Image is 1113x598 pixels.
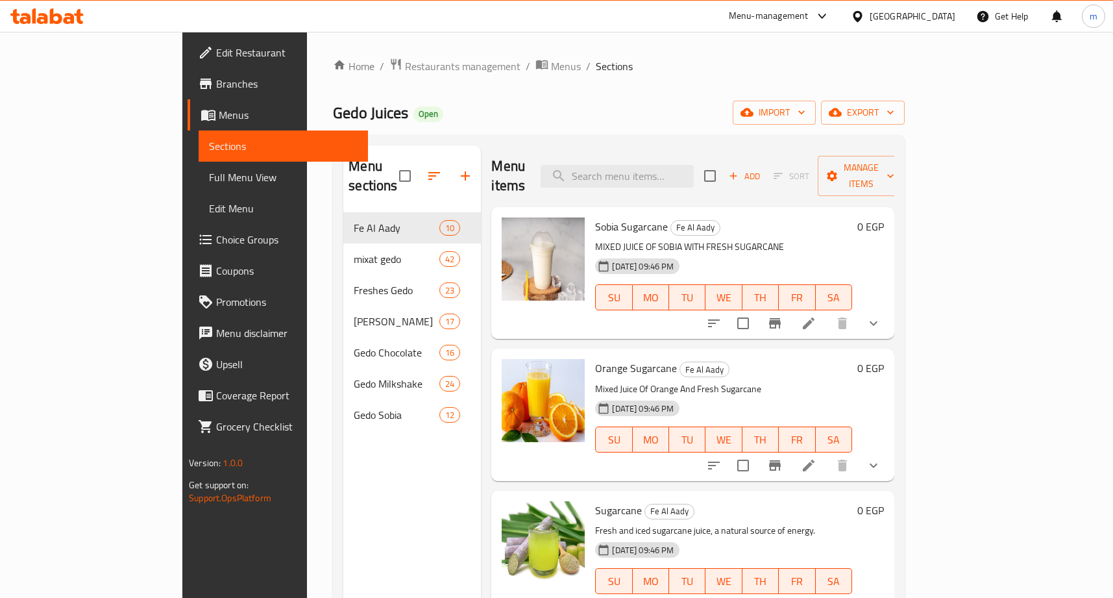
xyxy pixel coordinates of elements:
nav: Menu sections [343,207,481,436]
input: search [541,165,694,188]
button: TH [742,427,779,453]
span: SA [821,572,847,591]
p: Fresh and iced sugarcane juice, a natural source of energy. [595,523,852,539]
div: items [439,314,460,329]
h2: Menu sections [349,156,399,195]
span: Sections [596,58,633,74]
span: Freshes Gedo [354,282,439,298]
button: SU [595,284,632,310]
a: Upsell [188,349,368,380]
span: TU [674,288,700,307]
a: Menus [535,58,581,75]
button: SU [595,568,632,594]
span: 24 [440,378,459,390]
h6: 0 EGP [857,359,884,377]
span: Branches [216,76,358,92]
span: Manage items [828,160,894,192]
span: Sections [209,138,358,154]
span: Version: [189,455,221,471]
a: Restaurants management [389,58,520,75]
span: Coupons [216,263,358,279]
span: 16 [440,347,459,359]
span: Fe Al Aady [680,362,729,377]
a: Grocery Checklist [188,411,368,442]
button: Add section [450,160,481,192]
svg: Show Choices [866,458,881,473]
a: Branches [188,68,368,99]
span: Sort sections [419,160,450,192]
a: Promotions [188,286,368,318]
img: Sugarcane [502,501,585,584]
span: TH [748,572,774,591]
button: delete [827,450,858,481]
button: SA [816,284,852,310]
button: WE [705,568,742,594]
h6: 0 EGP [857,218,884,236]
span: WE [711,430,737,449]
span: 12 [440,409,459,421]
span: Select section first [765,166,818,186]
span: Choice Groups [216,232,358,247]
span: Full Menu View [209,169,358,185]
a: Choice Groups [188,224,368,255]
a: Sections [199,131,368,162]
button: MO [633,568,669,594]
div: Gedo Milkshake24 [343,368,481,399]
div: Fe Al Aady [679,362,729,377]
div: items [439,376,460,392]
p: MIXED JUICE OF SOBIA WITH FRESH SUGARCANE [595,239,852,255]
span: WE [711,288,737,307]
button: TU [669,568,705,594]
a: Edit menu item [801,316,816,331]
button: Add [724,166,765,186]
button: sort-choices [698,308,729,339]
a: Edit Menu [199,193,368,224]
div: Fe Al Aady10 [343,212,481,243]
div: items [439,251,460,267]
span: Upsell [216,356,358,372]
div: items [439,407,460,423]
span: Menus [219,107,358,123]
span: FR [784,288,810,307]
span: Restaurants management [405,58,520,74]
div: [GEOGRAPHIC_DATA] [870,9,955,23]
span: Fe Al Aady [671,220,720,235]
h6: 0 EGP [857,501,884,519]
button: Branch-specific-item [759,308,790,339]
span: Gedo Juices [333,98,408,127]
button: FR [779,284,815,310]
span: Fe Al Aady [645,504,694,519]
span: [DATE] 09:46 PM [607,260,679,273]
img: Orange Sugarcane [502,359,585,442]
a: Menus [188,99,368,131]
span: export [831,105,894,121]
div: Fe Al Aady [354,220,439,236]
span: Select to update [729,310,757,337]
span: SU [601,430,627,449]
a: Coupons [188,255,368,286]
span: Menus [551,58,581,74]
button: SU [595,427,632,453]
div: Gedo Sobia12 [343,399,481,430]
span: SU [601,572,627,591]
span: import [743,105,805,121]
span: 23 [440,284,459,297]
a: Edit menu item [801,458,816,473]
button: Manage items [818,156,905,196]
div: items [439,220,460,236]
span: Gedo Sobia [354,407,439,423]
span: MO [638,288,664,307]
span: Open [413,108,443,119]
button: export [821,101,905,125]
span: [PERSON_NAME] [354,314,439,329]
span: Add item [724,166,765,186]
button: sort-choices [698,450,729,481]
span: Add [727,169,762,184]
button: FR [779,427,815,453]
div: Gedo Chocolate [354,345,439,360]
a: Menu disclaimer [188,318,368,349]
span: Get support on: [189,477,249,493]
a: Support.OpsPlatform [189,490,271,506]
